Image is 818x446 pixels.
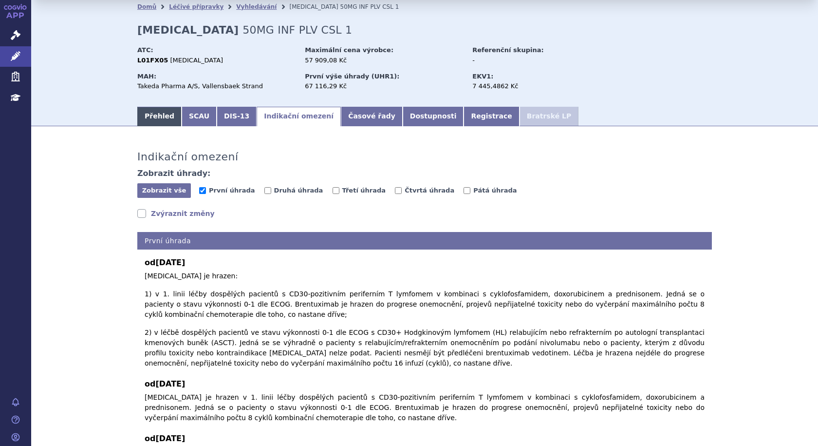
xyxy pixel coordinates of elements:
[137,82,296,91] div: Takeda Pharma A/S, Vallensbaek Strand
[199,187,206,194] input: První úhrada
[137,57,168,64] strong: L01FX05
[333,187,339,194] input: Třetí úhrada
[236,3,277,10] a: Vyhledávání
[170,57,223,64] span: [MEDICAL_DATA]
[145,433,705,445] b: od
[137,169,211,178] h4: Zobrazit úhrady:
[403,107,464,126] a: Dostupnosti
[274,187,323,194] span: Druhá úhrada
[464,187,470,194] input: Pátá úhrada
[305,56,463,65] div: 57 909,08 Kč
[472,73,493,80] strong: EKV1:
[472,56,582,65] div: -
[209,187,255,194] span: První úhrada
[137,46,153,54] strong: ATC:
[137,73,156,80] strong: MAH:
[464,107,519,126] a: Registrace
[473,187,517,194] span: Pátá úhrada
[257,107,341,126] a: Indikační omezení
[137,3,156,10] a: Domů
[137,107,182,126] a: Přehled
[169,3,223,10] a: Léčivé přípravky
[137,24,239,36] strong: [MEDICAL_DATA]
[142,187,186,194] span: Zobrazit vše
[289,3,338,10] span: [MEDICAL_DATA]
[405,187,454,194] span: Čtvrtá úhrada
[137,209,215,218] a: Zvýraznit změny
[137,151,239,163] h3: Indikační omezení
[155,434,185,443] span: [DATE]
[341,107,403,126] a: Časové řady
[342,187,386,194] span: Třetí úhrada
[305,73,399,80] strong: První výše úhrady (UHR1):
[472,82,582,91] div: 7 445,4862 Kč
[472,46,543,54] strong: Referenční skupina:
[145,257,705,269] b: od
[145,271,705,368] p: [MEDICAL_DATA] je hrazen: 1) v 1. linii léčby dospělých pacientů s CD30-pozitivním periferním T l...
[155,379,185,388] span: [DATE]
[264,187,271,194] input: Druhá úhrada
[182,107,217,126] a: SCAU
[137,183,191,198] button: Zobrazit vše
[242,24,352,36] span: 50MG INF PLV CSL 1
[155,258,185,267] span: [DATE]
[137,232,712,250] h4: První úhrada
[217,107,257,126] a: DIS-13
[305,82,463,91] div: 67 116,29 Kč
[395,187,402,194] input: Čtvrtá úhrada
[305,46,393,54] strong: Maximální cena výrobce:
[145,378,705,390] b: od
[145,392,705,423] p: [MEDICAL_DATA] je hrazen v 1. linii léčby dospělých pacientů s CD30-pozitivním periferním T lymfo...
[340,3,399,10] span: 50MG INF PLV CSL 1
